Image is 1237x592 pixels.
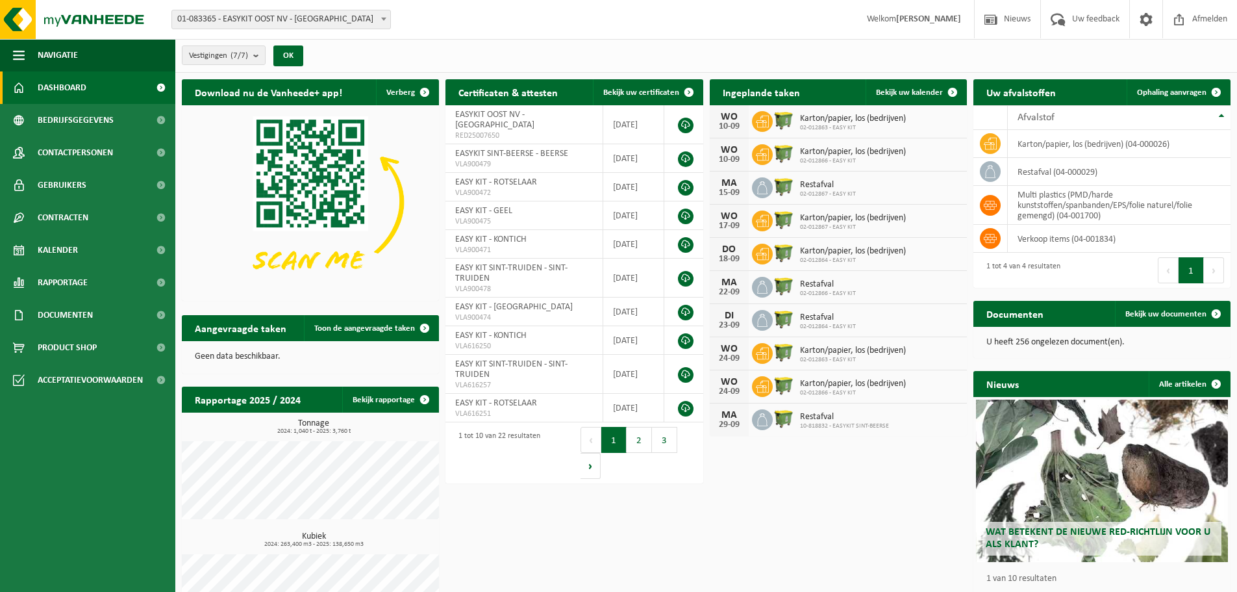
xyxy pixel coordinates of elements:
[601,427,627,453] button: 1
[603,298,664,326] td: [DATE]
[182,387,314,412] h2: Rapportage 2025 / 2024
[455,331,527,341] span: EASY KIT - KONTICH
[172,10,390,29] span: 01-083365 - EASYKIT OOST NV - ROTSELAAR
[773,242,795,264] img: WB-1100-HPE-GN-51
[376,79,438,105] button: Verberg
[716,410,742,420] div: MA
[603,326,664,355] td: [DATE]
[773,209,795,231] img: WB-1100-HPE-GN-51
[716,420,742,430] div: 29-09
[716,178,742,188] div: MA
[800,379,906,389] span: Karton/papier, los (bedrijven)
[314,324,415,333] span: Toon de aangevraagde taken
[773,308,795,330] img: WB-1100-HPE-GN-51
[38,71,86,104] span: Dashboard
[182,45,266,65] button: Vestigingen(7/7)
[182,315,299,341] h2: Aangevraagde taken
[455,341,593,352] span: VLA616250
[455,131,593,141] span: RED25007650
[188,532,439,548] h3: Kubiek
[800,346,906,356] span: Karton/papier, los (bedrijven)
[716,255,742,264] div: 18-09
[1127,79,1229,105] a: Ophaling aanvragen
[171,10,391,29] span: 01-083365 - EASYKIT OOST NV - ROTSELAAR
[603,259,664,298] td: [DATE]
[455,313,593,323] span: VLA900474
[342,387,438,413] a: Bekijk rapportage
[800,157,906,165] span: 02-012866 - EASY KIT
[973,79,1069,105] h2: Uw afvalstoffen
[773,407,795,430] img: WB-1100-HPE-GN-51
[603,105,664,144] td: [DATE]
[455,110,534,130] span: EASYKIT OOST NV - [GEOGRAPHIC_DATA]
[455,359,568,380] span: EASY KIT SINT-TRUIDEN - SINT-TRUIDEN
[716,354,742,363] div: 24-09
[866,79,966,105] a: Bekijk uw kalender
[716,188,742,198] div: 15-09
[38,136,113,169] span: Contactpersonen
[38,104,114,136] span: Bedrijfsgegevens
[1008,130,1231,158] td: karton/papier, los (bedrijven) (04-000026)
[1125,310,1206,318] span: Bekijk uw documenten
[455,302,573,312] span: EASY KIT - [GEOGRAPHIC_DATA]
[603,88,679,97] span: Bekijk uw certificaten
[603,394,664,422] td: [DATE]
[273,45,303,66] button: OK
[773,142,795,164] img: WB-1100-HPE-GN-51
[1008,158,1231,186] td: restafval (04-000029)
[455,398,537,408] span: EASY KIT - ROTSELAAR
[716,211,742,222] div: WO
[627,427,652,453] button: 2
[386,88,415,97] span: Verberg
[455,245,593,255] span: VLA900471
[38,331,97,364] span: Product Shop
[800,147,906,157] span: Karton/papier, los (bedrijven)
[455,149,568,159] span: EASYKIT SINT-BEERSE - BEERSE
[716,277,742,288] div: MA
[800,246,906,257] span: Karton/papier, los (bedrijven)
[773,175,795,198] img: WB-1100-HPE-GN-51
[800,422,889,430] span: 10-818832 - EASYKIT SINT-BEERSE
[1018,112,1055,123] span: Afvalstof
[188,419,439,435] h3: Tonnage
[800,213,906,224] span: Karton/papier, los (bedrijven)
[38,169,86,201] span: Gebruikers
[800,356,906,364] span: 02-012863 - EASY KIT
[716,311,742,321] div: DI
[773,275,795,297] img: WB-1100-HPE-GN-51
[445,79,571,105] h2: Certificaten & attesten
[773,374,795,396] img: WB-1100-HPE-GN-51
[581,427,601,453] button: Previous
[896,14,961,24] strong: [PERSON_NAME]
[452,426,540,480] div: 1 tot 10 van 22 resultaten
[800,279,856,290] span: Restafval
[1115,301,1229,327] a: Bekijk uw documenten
[603,201,664,230] td: [DATE]
[189,46,248,66] span: Vestigingen
[231,51,248,60] count: (7/7)
[986,574,1224,584] p: 1 van 10 resultaten
[1179,257,1204,283] button: 1
[800,323,856,331] span: 02-012864 - EASY KIT
[710,79,813,105] h2: Ingeplande taken
[800,389,906,397] span: 02-012866 - EASY KIT
[876,88,943,97] span: Bekijk uw kalender
[986,527,1210,550] span: Wat betekent de nieuwe RED-richtlijn voor u als klant?
[986,338,1218,347] p: U heeft 256 ongelezen document(en).
[455,216,593,227] span: VLA900475
[1008,186,1231,225] td: multi plastics (PMD/harde kunststoffen/spanbanden/EPS/folie naturel/folie gemengd) (04-001700)
[603,144,664,173] td: [DATE]
[581,453,601,479] button: Next
[1158,257,1179,283] button: Previous
[716,321,742,330] div: 23-09
[800,190,856,198] span: 02-012867 - EASY KIT
[773,341,795,363] img: WB-1100-HPE-GN-51
[716,112,742,122] div: WO
[800,114,906,124] span: Karton/papier, los (bedrijven)
[455,159,593,170] span: VLA900479
[652,427,677,453] button: 3
[603,173,664,201] td: [DATE]
[304,315,438,341] a: Toon de aangevraagde taken
[973,371,1032,396] h2: Nieuws
[716,344,742,354] div: WO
